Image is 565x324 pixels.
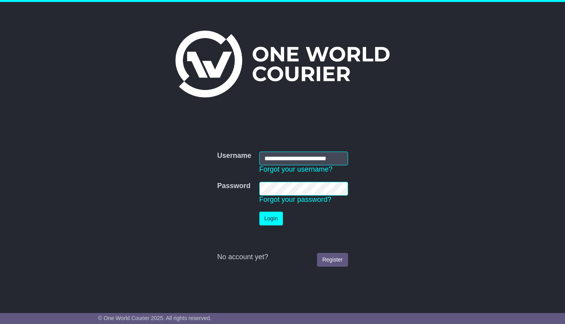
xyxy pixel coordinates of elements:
label: Password [217,182,250,190]
button: Login [259,212,283,225]
span: © One World Courier 2025. All rights reserved. [98,315,211,321]
div: No account yet? [217,253,348,262]
a: Forgot your password? [259,196,332,203]
a: Forgot your username? [259,165,333,173]
img: One World [175,31,390,97]
label: Username [217,152,251,160]
a: Register [317,253,348,267]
